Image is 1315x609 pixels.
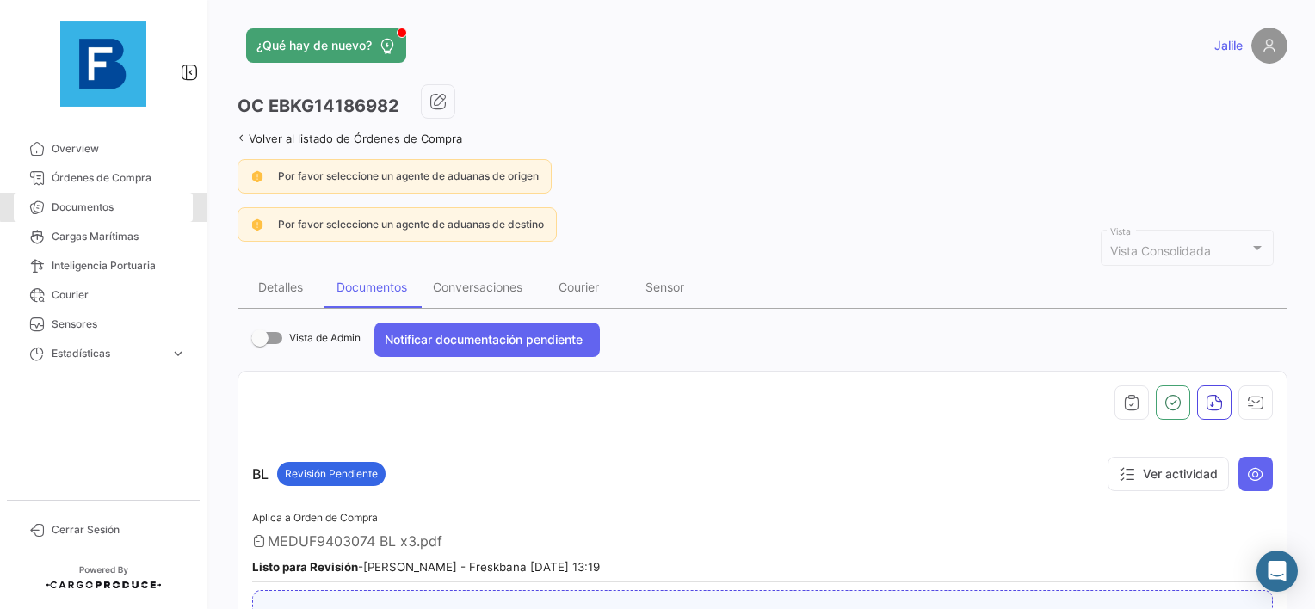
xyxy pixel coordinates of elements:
[252,462,386,486] p: BL
[170,346,186,361] span: expand_more
[52,317,186,332] span: Sensores
[14,251,193,280] a: Inteligencia Portuaria
[289,328,361,348] span: Vista de Admin
[1214,37,1243,54] span: Jalile
[14,222,193,251] a: Cargas Marítimas
[14,163,193,193] a: Órdenes de Compra
[52,229,186,244] span: Cargas Marítimas
[14,193,193,222] a: Documentos
[1251,28,1287,64] img: placeholder-user.png
[252,511,378,524] span: Aplica a Orden de Compra
[252,560,358,574] b: Listo para Revisión
[559,280,599,294] div: Courier
[1256,551,1298,592] div: Abrir Intercom Messenger
[336,280,407,294] div: Documentos
[268,532,442,550] span: MEDUF9403074 BL x3.pdf
[52,258,186,274] span: Inteligencia Portuaria
[60,21,146,107] img: 12429640-9da8-4fa2-92c4-ea5716e443d2.jpg
[52,200,186,215] span: Documentos
[278,218,544,231] span: Por favor seleccione un agente de aduanas de destino
[256,37,372,54] span: ¿Qué hay de nuevo?
[14,134,193,163] a: Overview
[1110,243,1211,258] span: Vista Consolidada
[246,28,406,63] button: ¿Qué hay de nuevo?
[374,323,600,357] button: Notificar documentación pendiente
[645,280,684,294] div: Sensor
[238,94,399,118] h3: OC EBKG14186982
[238,132,462,145] a: Volver al listado de Órdenes de Compra
[14,280,193,310] a: Courier
[1108,457,1229,491] button: Ver actividad
[14,310,193,339] a: Sensores
[52,522,186,538] span: Cerrar Sesión
[258,280,303,294] div: Detalles
[433,280,522,294] div: Conversaciones
[52,141,186,157] span: Overview
[52,170,186,186] span: Órdenes de Compra
[252,560,600,574] small: - [PERSON_NAME] - Freskbana [DATE] 13:19
[285,466,378,482] span: Revisión Pendiente
[278,169,539,182] span: Por favor seleccione un agente de aduanas de origen
[52,346,164,361] span: Estadísticas
[52,287,186,303] span: Courier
